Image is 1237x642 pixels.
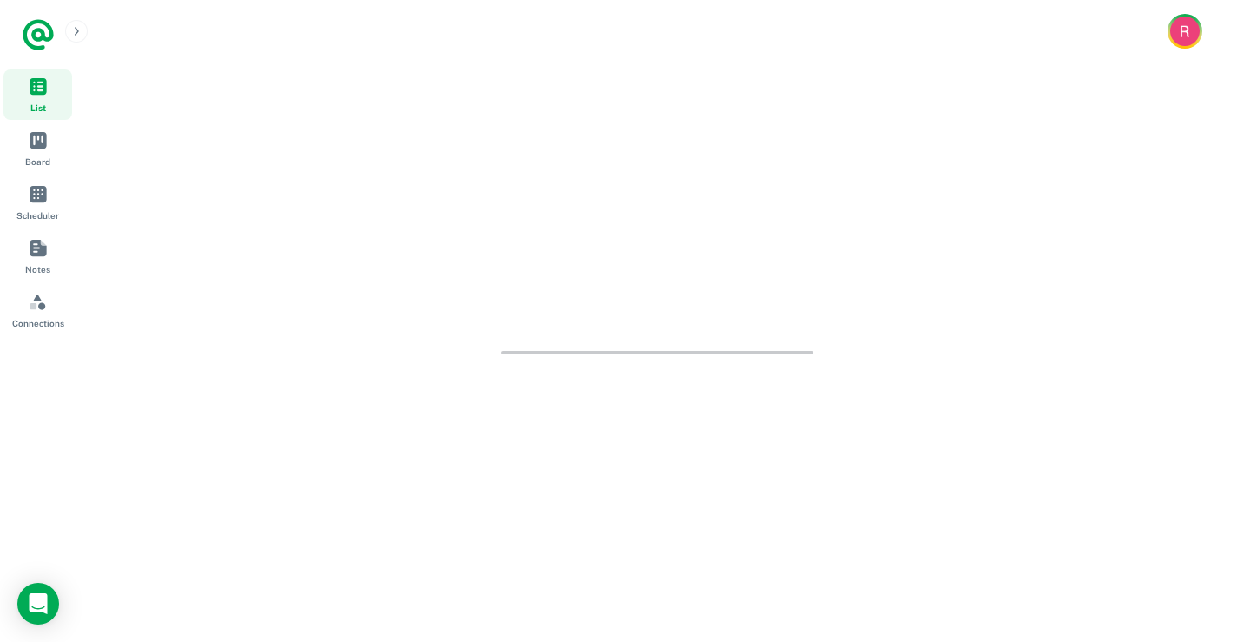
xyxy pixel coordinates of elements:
a: Logo [21,17,56,52]
div: Load Chat [17,583,59,625]
a: Connections [3,285,72,335]
button: Account button [1168,14,1202,49]
a: Scheduler [3,177,72,228]
a: List [3,69,72,120]
img: Ross Howard [1170,17,1200,46]
a: Board [3,123,72,174]
span: Board [25,155,50,169]
span: Scheduler [16,208,59,222]
span: List [30,101,46,115]
span: Connections [12,316,64,330]
a: Notes [3,231,72,281]
span: Notes [25,262,50,276]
